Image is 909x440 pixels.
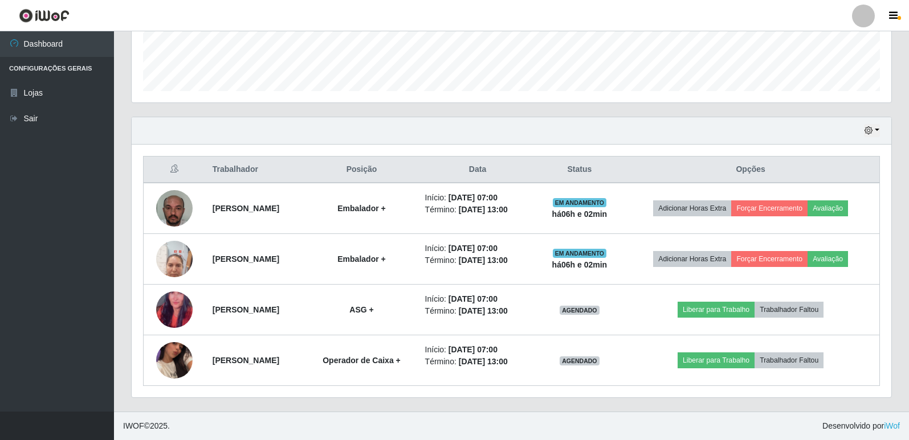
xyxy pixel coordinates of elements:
[622,157,879,183] th: Opções
[213,204,279,213] strong: [PERSON_NAME]
[323,356,401,365] strong: Operador de Caixa +
[449,193,498,202] time: [DATE] 07:00
[449,294,498,303] time: [DATE] 07:00
[553,198,607,207] span: EM ANDAMENTO
[425,344,531,356] li: Início:
[425,293,531,305] li: Início:
[459,306,508,315] time: [DATE] 13:00
[552,209,608,219] strong: há 06 h e 02 min
[418,157,537,183] th: Data
[884,421,900,430] a: iWof
[349,305,373,314] strong: ASG +
[731,200,808,216] button: Forçar Encerramento
[459,357,508,366] time: [DATE] 13:00
[425,204,531,216] li: Término:
[459,205,508,214] time: [DATE] 13:00
[808,251,848,267] button: Avaliação
[156,328,193,393] img: 1757709114638.jpeg
[653,251,731,267] button: Adicionar Horas Extra
[560,356,600,365] span: AGENDADO
[537,157,622,183] th: Status
[213,305,279,314] strong: [PERSON_NAME]
[731,251,808,267] button: Forçar Encerramento
[553,249,607,258] span: EM ANDAMENTO
[755,302,824,318] button: Trabalhador Faltou
[755,352,824,368] button: Trabalhador Faltou
[425,305,531,317] li: Término:
[123,420,170,432] span: © 2025 .
[552,260,608,269] strong: há 06 h e 02 min
[156,176,193,241] img: 1756596320265.jpeg
[156,235,193,283] img: 1758203147190.jpeg
[822,420,900,432] span: Desenvolvido por
[560,306,600,315] span: AGENDADO
[425,242,531,254] li: Início:
[337,254,385,264] strong: Embalador +
[425,192,531,204] li: Início:
[305,157,418,183] th: Posição
[337,204,385,213] strong: Embalador +
[213,254,279,264] strong: [PERSON_NAME]
[156,277,193,342] img: 1758670509190.jpeg
[206,157,305,183] th: Trabalhador
[653,200,731,216] button: Adicionar Horas Extra
[678,302,755,318] button: Liberar para Trabalho
[425,254,531,266] li: Término:
[459,256,508,265] time: [DATE] 13:00
[123,421,144,430] span: IWOF
[808,200,848,216] button: Avaliação
[449,345,498,354] time: [DATE] 07:00
[449,244,498,253] time: [DATE] 07:00
[19,9,70,23] img: CoreUI Logo
[678,352,755,368] button: Liberar para Trabalho
[213,356,279,365] strong: [PERSON_NAME]
[425,356,531,368] li: Término:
